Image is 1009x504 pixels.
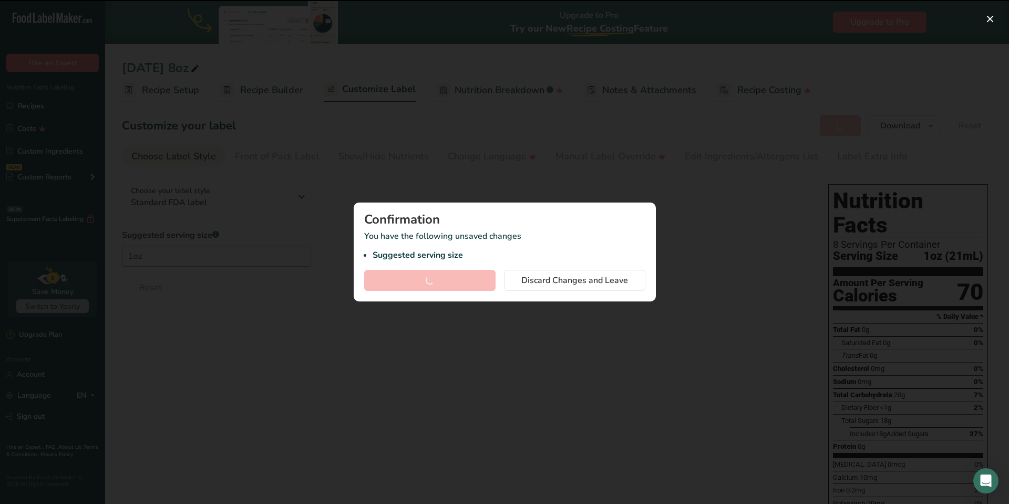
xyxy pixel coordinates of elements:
span: Discard Changes and Leave [521,274,628,287]
button: Discard Changes and Leave [504,270,645,291]
div: Confirmation [364,213,645,226]
li: Suggested serving size [373,249,645,261]
p: You have the following unsaved changes [364,230,645,261]
div: Open Intercom Messenger [973,468,998,493]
